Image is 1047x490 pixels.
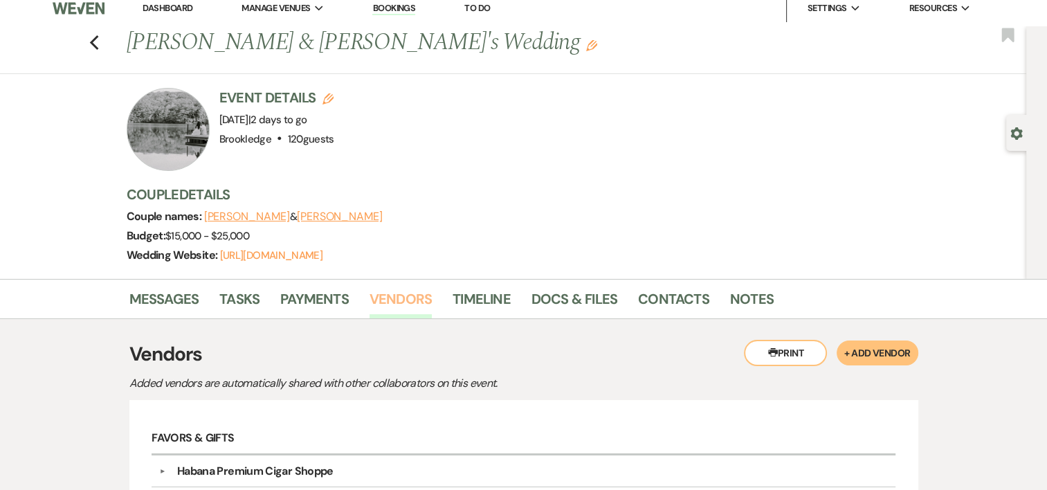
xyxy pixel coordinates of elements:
span: & [204,210,383,224]
button: Print [744,340,827,366]
p: Added vendors are automatically shared with other collaborators on this event. [129,374,614,392]
h6: Favors & Gifts [152,423,895,455]
a: Tasks [219,288,260,318]
h3: Event Details [219,88,334,107]
a: Docs & Files [531,288,617,318]
button: + Add Vendor [837,341,918,365]
span: 120 guests [287,132,334,146]
button: [PERSON_NAME] [204,211,290,222]
span: [DATE] [219,113,307,127]
button: [PERSON_NAME] [297,211,383,222]
a: Notes [730,288,774,318]
h1: [PERSON_NAME] & [PERSON_NAME]'s Wedding [127,26,747,60]
a: [URL][DOMAIN_NAME] [220,248,322,262]
span: 2 days to go [251,113,307,127]
a: To Do [464,2,490,14]
button: ▼ [154,468,171,475]
button: Open lead details [1010,126,1023,139]
button: Edit [586,39,597,51]
span: $15,000 - $25,000 [165,229,249,243]
span: Wedding Website: [127,248,220,262]
span: Brookledge [219,132,272,146]
span: Settings [808,1,847,15]
a: Contacts [638,288,709,318]
a: Timeline [453,288,511,318]
span: Resources [909,1,956,15]
span: Budget: [127,228,166,243]
span: Manage Venues [242,1,310,15]
a: Payments [280,288,349,318]
span: Couple names: [127,209,204,224]
a: Bookings [372,2,415,15]
a: Messages [129,288,199,318]
h3: Couple Details [127,185,902,204]
span: | [248,113,307,127]
a: Vendors [370,288,432,318]
a: Dashboard [143,2,192,14]
div: Habana Premium Cigar Shoppe [177,463,334,480]
h3: Vendors [129,340,918,369]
